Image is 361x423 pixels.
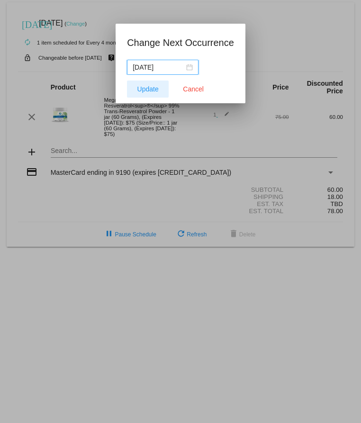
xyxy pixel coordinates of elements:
[172,81,214,98] button: Close dialog
[127,81,169,98] button: Update
[137,85,159,93] span: Update
[183,85,204,93] span: Cancel
[133,62,184,72] input: Select date
[127,35,234,50] h1: Change Next Occurrence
